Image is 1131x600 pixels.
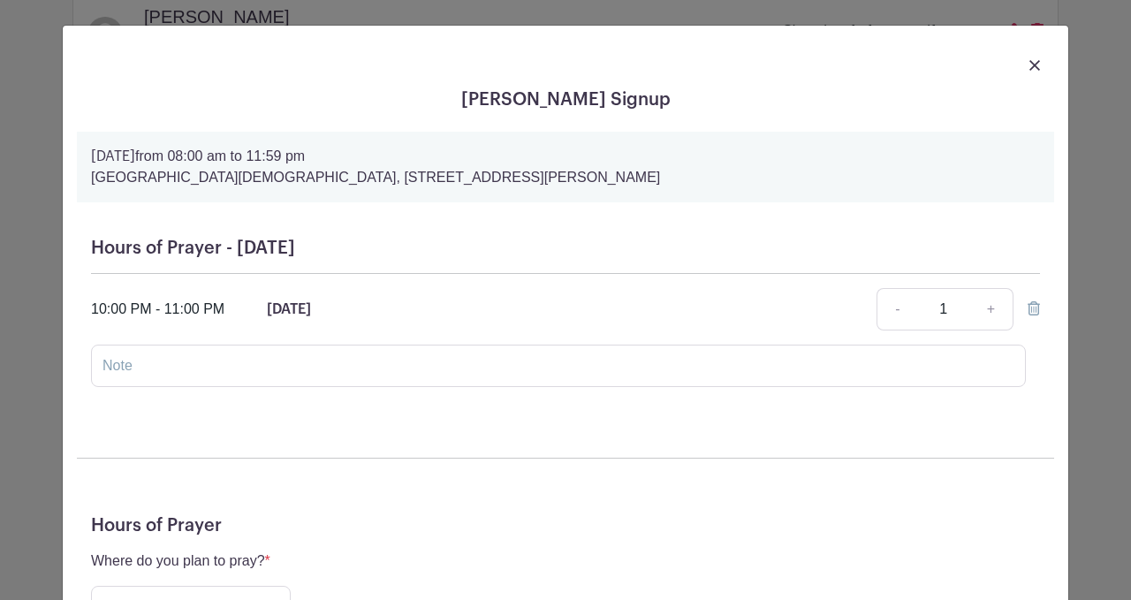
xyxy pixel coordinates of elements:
[91,515,1040,536] h5: Hours of Prayer
[267,299,311,320] p: [DATE]
[91,167,1040,188] p: [GEOGRAPHIC_DATA][DEMOGRAPHIC_DATA], [STREET_ADDRESS][PERSON_NAME]
[91,299,224,320] div: 10:00 PM - 11:00 PM
[91,146,1040,167] p: from 08:00 am to 11:59 pm
[91,551,291,572] p: Where do you plan to pray?
[969,288,1013,330] a: +
[77,89,1054,110] h5: [PERSON_NAME] Signup
[91,345,1026,387] input: Note
[1029,60,1040,71] img: close_button-5f87c8562297e5c2d7936805f587ecaba9071eb48480494691a3f1689db116b3.svg
[91,149,135,163] strong: [DATE]
[877,288,917,330] a: -
[91,238,1040,259] h5: Hours of Prayer - [DATE]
